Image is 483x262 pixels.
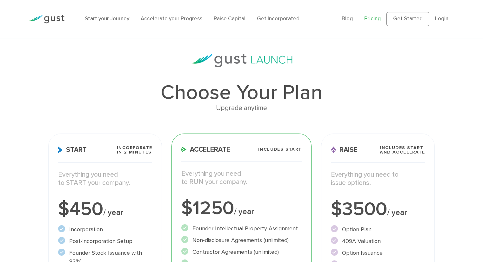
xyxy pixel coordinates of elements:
[58,225,152,234] li: Incorporation
[181,170,301,187] p: Everything you need to RUN your company.
[380,146,425,154] span: Includes START and ACCELERATE
[58,147,63,153] img: Start Icon X2
[117,146,152,154] span: Incorporate in 2 Minutes
[331,237,425,246] li: 409A Valuation
[257,16,299,22] a: Get Incorporated
[29,15,64,23] img: Gust Logo
[58,147,87,153] span: Start
[331,200,425,219] div: $3500
[85,16,129,22] a: Start your Journey
[181,147,187,152] img: Accelerate Icon
[181,146,230,153] span: Accelerate
[141,16,202,22] a: Accelerate your Progress
[331,225,425,234] li: Option Plan
[58,171,152,187] p: Everything you need to START your company.
[181,199,301,218] div: $1250
[48,103,435,114] div: Upgrade anytime
[331,171,425,187] p: Everything you need to issue options.
[58,237,152,246] li: Post-incorporation Setup
[331,147,358,153] span: Raise
[181,236,301,245] li: Non-disclosure Agreements (unlimited)
[364,16,381,22] a: Pricing
[435,16,448,22] a: Login
[386,12,429,26] a: Get Started
[342,16,353,22] a: Blog
[181,224,301,233] li: Founder Intellectual Property Assignment
[191,54,292,67] img: gust-launch-logos.svg
[331,249,425,257] li: Option Issuance
[331,147,336,153] img: Raise Icon
[234,207,254,216] span: / year
[181,248,301,256] li: Contractor Agreements (unlimited)
[48,82,435,103] h1: Choose Your Plan
[258,147,302,152] span: Includes START
[58,200,152,219] div: $450
[103,208,123,217] span: / year
[387,208,407,217] span: / year
[214,16,245,22] a: Raise Capital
